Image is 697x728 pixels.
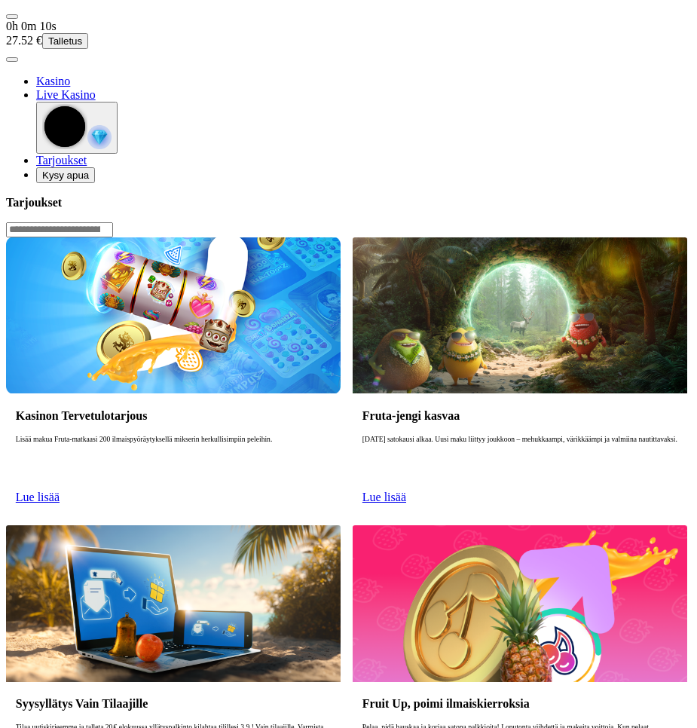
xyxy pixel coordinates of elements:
[6,14,18,19] button: menu
[36,88,96,101] span: Live Kasino
[36,154,87,167] a: gift-inverted iconTarjoukset
[36,102,118,154] button: reward-icon
[362,696,677,711] h3: Fruit Up, poimi ilmaiskierroksia
[362,408,677,423] h3: Fruta-jengi kasvaa
[42,33,88,49] button: Talletus
[6,525,341,681] img: Syysyllätys Vain Tilaajille
[16,408,331,423] h3: Kasinon Tervetulotarjous
[6,34,42,47] span: 27.52 €
[353,525,687,681] img: Fruit Up, poimi ilmaiskierroksia
[6,57,18,62] button: menu
[42,170,89,181] span: Kysy apua
[48,35,82,47] span: Talletus
[16,435,331,483] p: Lisää makua Fruta-matkaasi 200 ilmaispyöräytyksellä mikserin herkullisimpiin peleihin.
[16,491,60,503] a: Lue lisää
[16,696,331,711] h3: Syysyllätys Vain Tilaajille
[6,195,687,210] h3: Tarjoukset
[36,88,96,101] a: poker-chip iconLive Kasino
[6,20,57,32] span: user session time
[36,167,95,183] button: headphones iconKysy apua
[36,75,70,87] span: Kasino
[362,435,677,483] p: [DATE] satokausi alkaa. Uusi maku liittyy joukkoon – mehukkaampi, värikkäämpi ja valmiina nautitt...
[36,75,70,87] a: diamond iconKasino
[6,222,113,237] input: Search
[87,125,112,149] img: reward-icon
[362,491,406,503] a: Lue lisää
[36,154,87,167] span: Tarjoukset
[353,237,687,393] img: Fruta-jengi kasvaa
[6,237,341,393] img: Kasinon Tervetulotarjous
